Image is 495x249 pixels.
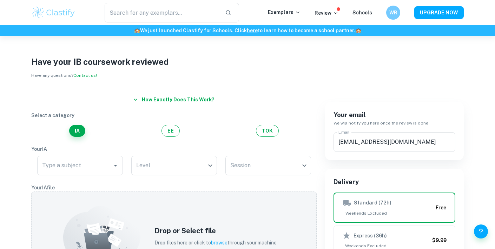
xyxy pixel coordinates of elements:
[31,184,317,191] p: Your IA file
[389,9,397,16] h6: WR
[161,125,180,137] button: EE
[73,73,97,78] a: Contact us!
[334,193,455,223] button: Standard (72h)Weekends ExcludedFree
[31,73,97,78] span: Have any questions?
[1,27,494,34] h6: We just launched Clastify for Schools. Click to learn how to become a school partner.
[354,199,391,207] h6: Standard (72h)
[342,243,429,249] span: Weekends Excluded
[31,55,464,68] h1: Have your IB coursework reviewed
[256,125,279,137] button: TOK
[386,6,400,20] button: WR
[134,28,140,33] span: 🏫
[131,93,217,106] button: How exactly does this work?
[334,120,455,127] h6: We will notify you here once the review is done
[436,204,446,211] h6: Free
[154,239,277,247] p: Drop files here or click to through your machine
[105,3,219,22] input: Search for any exemplars...
[355,28,361,33] span: 🏫
[31,112,317,119] p: Select a category
[211,240,227,245] span: browse
[474,224,488,238] button: Help and Feedback
[334,110,455,120] h6: Your email
[352,10,372,15] a: Schools
[432,236,447,244] h6: $9.99
[315,9,338,17] p: Review
[31,6,76,20] img: Clastify logo
[247,28,258,33] a: here
[334,132,455,152] input: We'll contact you here
[268,8,301,16] p: Exemplars
[414,6,464,19] button: UPGRADE NOW
[154,226,277,236] h5: Drop or Select file
[354,232,387,240] h6: Express (36h)
[343,210,433,216] span: Weekends Excluded
[334,177,455,187] h6: Delivery
[338,129,350,135] label: Email
[111,161,120,170] button: Open
[69,125,85,137] button: IA
[31,145,317,153] p: Your IA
